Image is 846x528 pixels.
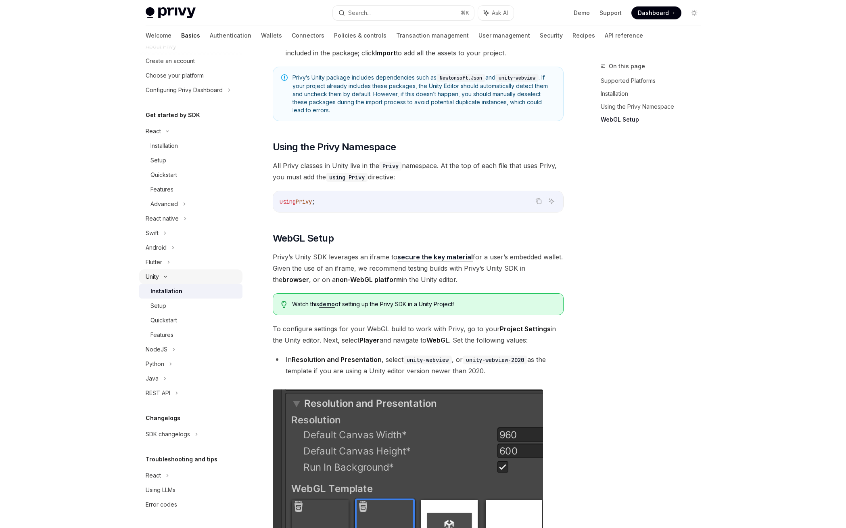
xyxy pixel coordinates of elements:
[292,74,555,114] span: Privy’s Unity package includes dependencies such as and . If your project already includes these ...
[273,232,334,245] span: WebGL Setup
[139,284,242,299] a: Installation
[146,228,159,238] div: Swift
[146,71,204,80] div: Choose your platform
[283,36,564,59] li: Confirm the import of the custom package. A window will pop up listing all the assets included in...
[281,74,288,81] svg: Note
[500,325,551,333] strong: Project Settings
[139,497,242,512] a: Error codes
[280,198,296,205] span: using
[292,300,555,308] span: Watch this of setting up the Privy SDK in a Unity Project!
[150,330,173,340] div: Features
[139,168,242,182] a: Quickstart
[396,26,469,45] a: Transaction management
[609,61,645,71] span: On this page
[146,110,200,120] h5: Get started by SDK
[139,483,242,497] a: Using LLMs
[281,301,287,308] svg: Tip
[574,9,590,17] a: Demo
[600,9,622,17] a: Support
[461,10,469,16] span: ⌘ K
[273,354,564,377] li: In , select , or as the template if you are using a Unity editor version newer than 2020.
[146,126,161,136] div: React
[631,6,681,19] a: Dashboard
[478,26,530,45] a: User management
[495,74,539,82] code: unity-webview
[146,471,161,480] div: React
[601,100,707,113] a: Using the Privy Namespace
[150,316,177,325] div: Quickstart
[273,160,564,183] span: All Privy classes in Unity live in the namespace. At the top of each file that uses Privy, you mu...
[326,173,368,182] code: using Privy
[146,388,170,398] div: REST API
[139,299,242,313] a: Setup
[397,253,473,261] a: secure the key material
[540,26,563,45] a: Security
[139,153,242,168] a: Setup
[150,301,166,311] div: Setup
[601,87,707,100] a: Installation
[139,313,242,328] a: Quickstart
[638,9,669,17] span: Dashboard
[426,336,449,344] strong: WebGL
[150,141,178,151] div: Installation
[478,6,514,20] button: Ask AI
[139,328,242,342] a: Features
[375,49,396,57] strong: Import
[601,74,707,87] a: Supported Platforms
[150,286,182,296] div: Installation
[379,162,402,170] code: Privy
[334,26,386,45] a: Policies & controls
[210,26,251,45] a: Authentication
[146,429,190,439] div: SDK changelogs
[150,185,173,194] div: Features
[273,251,564,285] span: Privy’s Unity SDK leverages an iframe to for a user’s embedded wallet. Given the use of an iframe...
[139,182,242,197] a: Features
[146,374,159,383] div: Java
[333,6,474,20] button: Search...⌘K
[139,68,242,83] a: Choose your platform
[146,413,180,423] h5: Changelogs
[146,56,195,66] div: Create an account
[181,26,200,45] a: Basics
[146,485,175,495] div: Using LLMs
[312,198,315,205] span: ;
[273,141,396,154] span: Using the Privy Namespace
[139,139,242,153] a: Installation
[150,199,178,209] div: Advanced
[533,196,544,206] button: Copy the contents from the code block
[546,196,557,206] button: Ask AI
[146,500,177,509] div: Error codes
[601,113,707,126] a: WebGL Setup
[336,276,402,284] strong: non-WebGL platform
[139,54,242,68] a: Create an account
[146,26,171,45] a: Welcome
[146,345,167,354] div: NodeJS
[319,301,335,308] a: demo
[146,85,223,95] div: Configuring Privy Dashboard
[146,214,179,223] div: React native
[273,323,564,346] span: To configure settings for your WebGL build to work with Privy, go to your in the Unity editor. Ne...
[437,74,485,82] code: Newtonsoft.Json
[605,26,643,45] a: API reference
[261,26,282,45] a: Wallets
[296,198,312,205] span: Privy
[146,257,162,267] div: Flutter
[146,359,164,369] div: Python
[146,243,167,252] div: Android
[572,26,595,45] a: Recipes
[403,356,452,364] code: unity-webview
[146,272,159,282] div: Unity
[150,156,166,165] div: Setup
[292,26,324,45] a: Connectors
[146,7,196,19] img: light logo
[688,6,701,19] button: Toggle dark mode
[146,454,217,464] h5: Troubleshooting and tips
[359,336,380,344] strong: Player
[492,9,508,17] span: Ask AI
[348,8,371,18] div: Search...
[150,170,177,180] div: Quickstart
[282,276,309,284] strong: browser
[292,356,382,364] strong: Resolution and Presentation
[463,356,527,364] code: unity-webview-2020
